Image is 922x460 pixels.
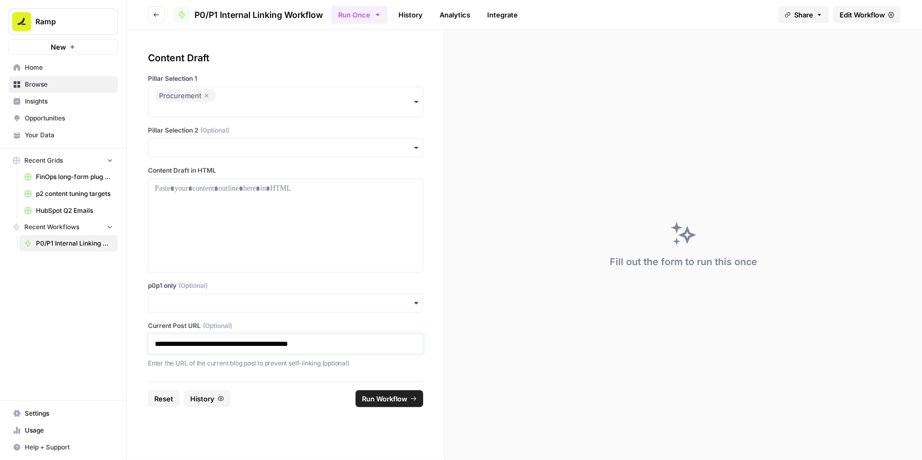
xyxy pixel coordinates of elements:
[51,42,66,52] span: New
[194,8,323,21] span: P0/P1 Internal Linking Workflow
[36,189,113,199] span: p2 content tuning targets
[148,126,423,135] label: Pillar Selection 2
[8,93,118,110] a: Insights
[362,393,407,404] span: Run Workflow
[25,409,113,418] span: Settings
[148,281,423,290] label: p0p1 only
[8,39,118,55] button: New
[794,10,813,20] span: Share
[8,59,118,76] a: Home
[159,89,212,102] div: Procurement
[331,6,388,24] button: Run Once
[25,130,113,140] span: Your Data
[481,6,524,23] a: Integrate
[36,206,113,215] span: HubSpot Q2 Emails
[200,126,229,135] span: (Optional)
[8,422,118,439] a: Usage
[8,110,118,127] a: Opportunities
[833,6,901,23] a: Edit Workflow
[8,439,118,456] button: Help + Support
[179,281,208,290] span: (Optional)
[12,12,31,31] img: Ramp Logo
[36,172,113,182] span: FinOps long-form plug generator -> Publish Sanity updates
[25,80,113,89] span: Browse
[36,239,113,248] span: P0/P1 Internal Linking Workflow
[148,358,423,369] p: Enter the URL of the current blog post to prevent self-linking (optional)
[610,255,757,269] div: Fill out the form to run this once
[184,390,230,407] button: History
[20,202,118,219] a: HubSpot Q2 Emails
[25,443,113,452] span: Help + Support
[8,127,118,144] a: Your Data
[433,6,477,23] a: Analytics
[356,390,423,407] button: Run Workflow
[20,168,118,185] a: FinOps long-form plug generator -> Publish Sanity updates
[173,6,323,23] a: P0/P1 Internal Linking Workflow
[8,219,118,235] button: Recent Workflows
[148,87,423,117] button: Procurement
[148,166,423,175] label: Content Draft in HTML
[8,405,118,422] a: Settings
[35,16,99,27] span: Ramp
[840,10,885,20] span: Edit Workflow
[25,426,113,435] span: Usage
[148,51,423,65] div: Content Draft
[203,321,232,331] span: (Optional)
[25,97,113,106] span: Insights
[20,185,118,202] a: p2 content tuning targets
[148,74,423,83] label: Pillar Selection 1
[154,393,173,404] span: Reset
[8,153,118,168] button: Recent Grids
[778,6,829,23] button: Share
[25,114,113,123] span: Opportunities
[8,8,118,35] button: Workspace: Ramp
[148,321,423,331] label: Current Post URL
[392,6,429,23] a: History
[24,156,63,165] span: Recent Grids
[20,235,118,252] a: P0/P1 Internal Linking Workflow
[25,63,113,72] span: Home
[8,76,118,93] a: Browse
[148,390,180,407] button: Reset
[24,222,79,232] span: Recent Workflows
[190,393,215,404] span: History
